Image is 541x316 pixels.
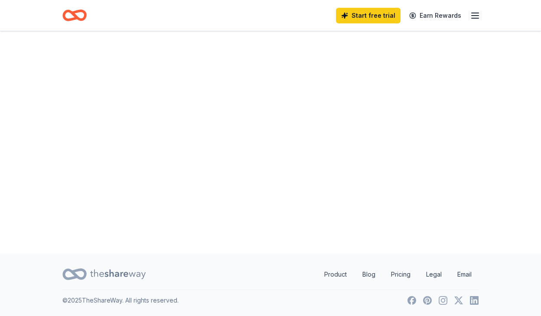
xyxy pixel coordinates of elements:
a: Legal [419,266,449,283]
a: Blog [355,266,382,283]
a: Pricing [384,266,417,283]
p: © 2025 TheShareWay. All rights reserved. [62,295,179,306]
a: Product [317,266,354,283]
a: Start free trial [336,8,401,23]
a: Home [62,5,87,26]
a: Earn Rewards [404,8,466,23]
nav: quick links [317,266,479,283]
a: Email [450,266,479,283]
